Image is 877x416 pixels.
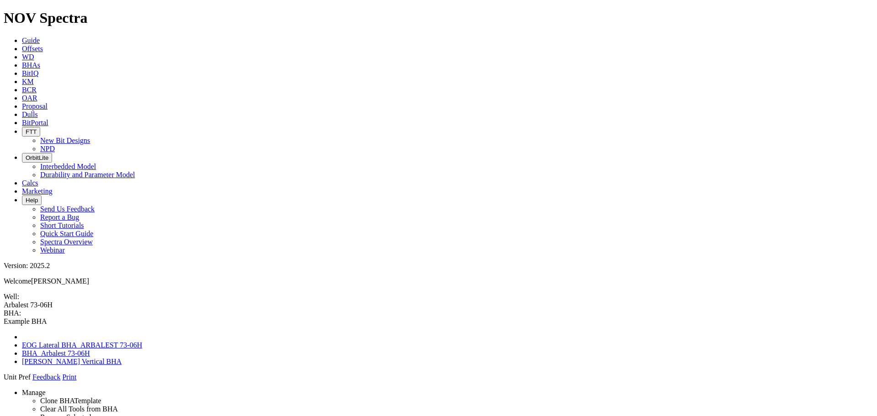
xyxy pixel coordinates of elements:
button: OrbitLite [22,153,52,163]
span: OrbitLite [26,154,48,161]
a: Print [62,373,76,381]
a: BitPortal [22,119,48,126]
a: EOG Lateral BHA_ARBALEST 73-06H [22,341,142,349]
a: Durability and Parameter Model [40,171,135,179]
span: Template [74,397,101,405]
div: Version: 2025.2 [4,262,873,270]
span: FTT [26,128,37,135]
a: Dulls [22,111,38,118]
a: BHAs [22,61,40,69]
a: Send Us Feedback [40,205,95,213]
button: Help [22,195,42,205]
a: WD [22,53,34,61]
h1: NOV Spectra [4,10,873,26]
a: New Bit Designs [40,137,90,144]
a: [PERSON_NAME] Vertical BHA [22,358,122,365]
a: Quick Start Guide [40,230,93,237]
a: NPD [40,145,55,153]
a: Interbedded Model [40,163,96,170]
a: Report a Bug [40,213,79,221]
a: Clear All Tools from BHA [40,405,118,413]
a: Manage [22,389,46,396]
a: Feedback [32,373,60,381]
a: Guide [22,37,40,44]
a: Proposal [22,102,48,110]
p: Welcome [4,277,873,285]
a: BCR [22,86,37,94]
a: OAR [22,94,37,102]
a: Calcs [22,179,38,187]
span: Help [26,197,38,204]
a: KM [22,78,34,85]
a: Offsets [22,45,43,53]
a: Webinar [40,246,65,254]
span: Well: [4,293,873,309]
a: BitIQ [22,69,38,77]
span: BHA: [4,309,873,366]
a: Short Tutorials [40,221,84,229]
span: Arbalest 73-06H [4,301,53,309]
a: Marketing [22,187,53,195]
a: Spectra Overview [40,238,93,246]
a: Unit Pref [4,373,31,381]
span: Example BHA [4,317,47,325]
a: Clone BHA [40,397,101,405]
a: BHA_Arbalest 73-06H [22,349,90,357]
span: [PERSON_NAME] [31,277,89,285]
button: FTT [22,127,40,137]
